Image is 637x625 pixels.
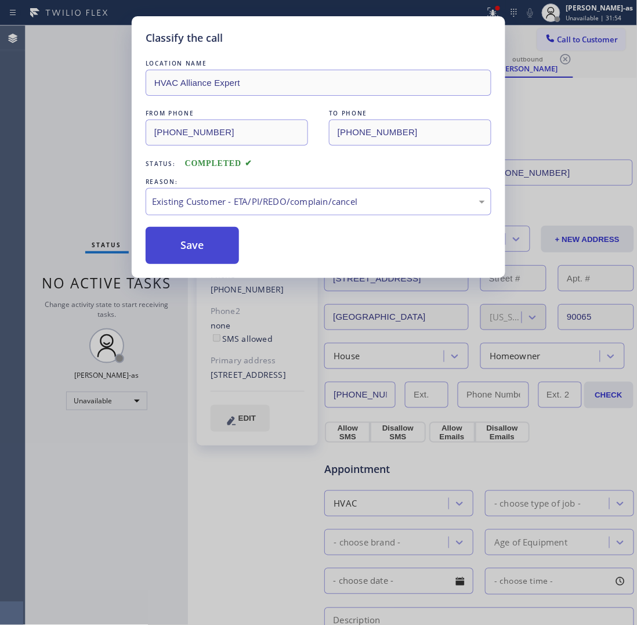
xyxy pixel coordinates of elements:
span: Status: [146,160,176,168]
span: COMPLETED [185,159,252,168]
input: From phone [146,120,308,146]
button: Save [146,227,239,264]
div: Existing Customer - ETA/PI/REDO/complain/cancel [152,195,485,208]
input: To phone [329,120,491,146]
div: FROM PHONE [146,107,308,120]
div: LOCATION NAME [146,57,491,70]
div: REASON: [146,176,491,188]
div: TO PHONE [329,107,491,120]
h5: Classify the call [146,30,223,46]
